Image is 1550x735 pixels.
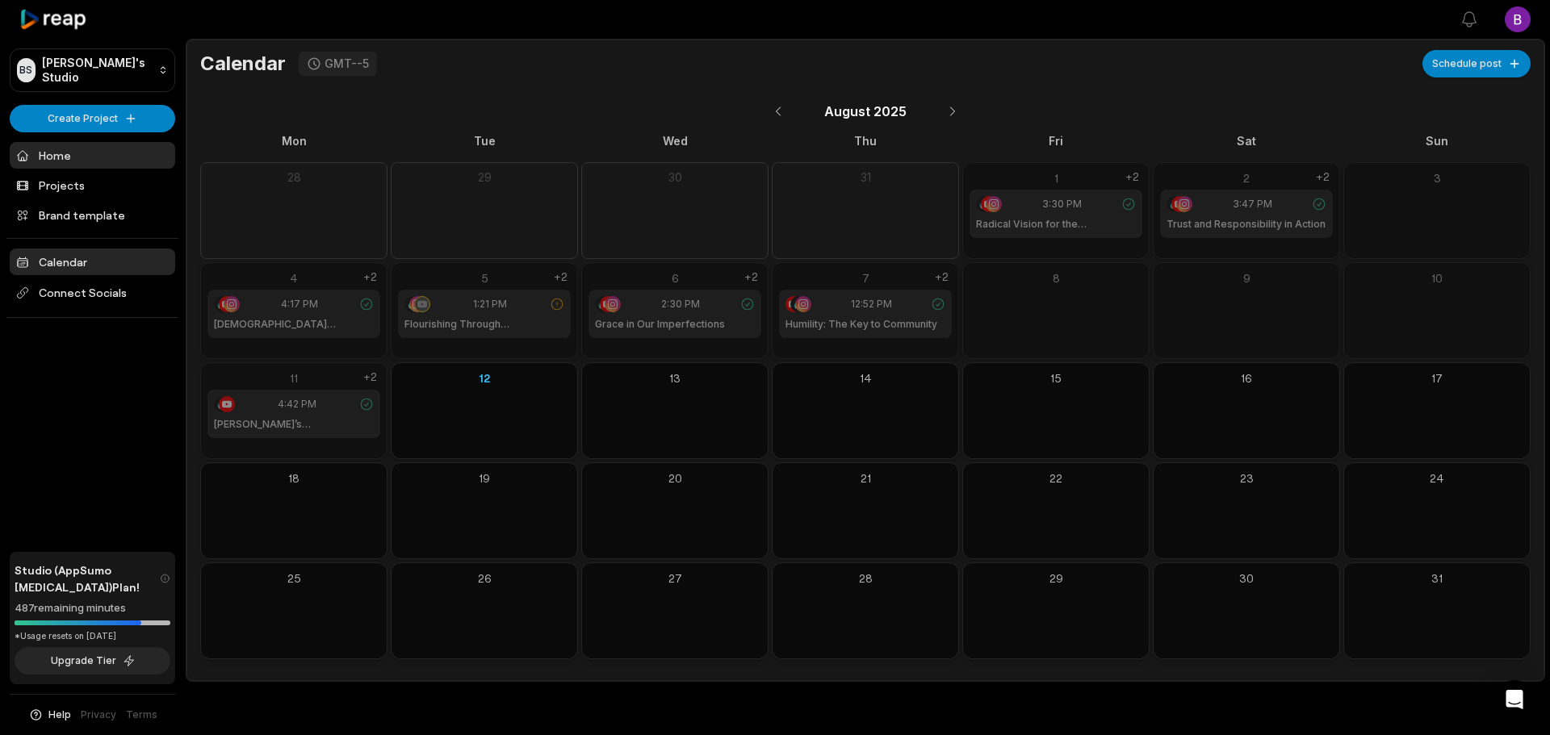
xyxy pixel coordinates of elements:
[207,169,380,186] div: 28
[976,217,1136,232] h1: Radical Vision for the [DEMOGRAPHIC_DATA]
[962,132,1150,149] div: Fri
[404,317,564,332] h1: Flourishing Through [DEMOGRAPHIC_DATA]’s Design
[779,169,952,186] div: 31
[214,417,374,432] h1: [PERSON_NAME]’s Transformation: From Fear to Freedom
[214,317,374,332] h1: [DEMOGRAPHIC_DATA] Principles for Everyday Life
[824,102,907,121] span: August 2025
[970,169,1142,186] div: 1
[970,269,1142,286] div: 8
[10,248,175,275] a: Calendar
[581,132,769,149] div: Wed
[200,132,387,149] div: Mon
[281,297,318,311] span: 4:17 PM
[10,202,175,228] a: Brand template
[779,269,952,286] div: 7
[15,647,170,674] button: Upgrade Tier
[1160,269,1333,286] div: 9
[17,58,36,82] div: BS
[1167,217,1326,232] h1: Trust and Responsibility in Action
[28,708,71,722] button: Help
[10,142,175,169] a: Home
[42,56,152,85] p: [PERSON_NAME]'s Studio
[1153,132,1340,149] div: Sat
[126,708,157,722] a: Terms
[207,269,380,286] div: 4
[207,370,380,386] div: 11
[81,708,116,722] a: Privacy
[10,278,175,307] span: Connect Socials
[10,105,175,132] button: Create Project
[785,317,937,332] h1: Humility: The Key to Community
[15,630,170,642] div: *Usage resets on [DATE]
[1042,197,1082,211] span: 3:30 PM
[1351,169,1523,186] div: 3
[325,56,369,71] div: GMT--5
[48,708,71,722] span: Help
[278,397,316,411] span: 4:42 PM
[398,269,571,286] div: 5
[10,172,175,198] a: Projects
[589,269,761,286] div: 6
[1495,680,1534,719] div: Open Intercom Messenger
[15,562,160,595] span: Studio (AppSumo [MEDICAL_DATA]) Plan!
[661,297,700,311] span: 2:30 PM
[398,169,571,186] div: 29
[1422,50,1531,77] button: Schedule post
[200,52,286,76] h1: Calendar
[1343,132,1531,149] div: Sun
[851,297,892,311] span: 12:52 PM
[1233,197,1272,211] span: 3:47 PM
[15,600,170,616] div: 487 remaining minutes
[589,169,761,186] div: 30
[1160,169,1333,186] div: 2
[1351,269,1523,286] div: 10
[391,132,578,149] div: Tue
[595,317,725,332] h1: Grace in Our Imperfections
[473,297,507,311] span: 1:21 PM
[772,132,959,149] div: Thu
